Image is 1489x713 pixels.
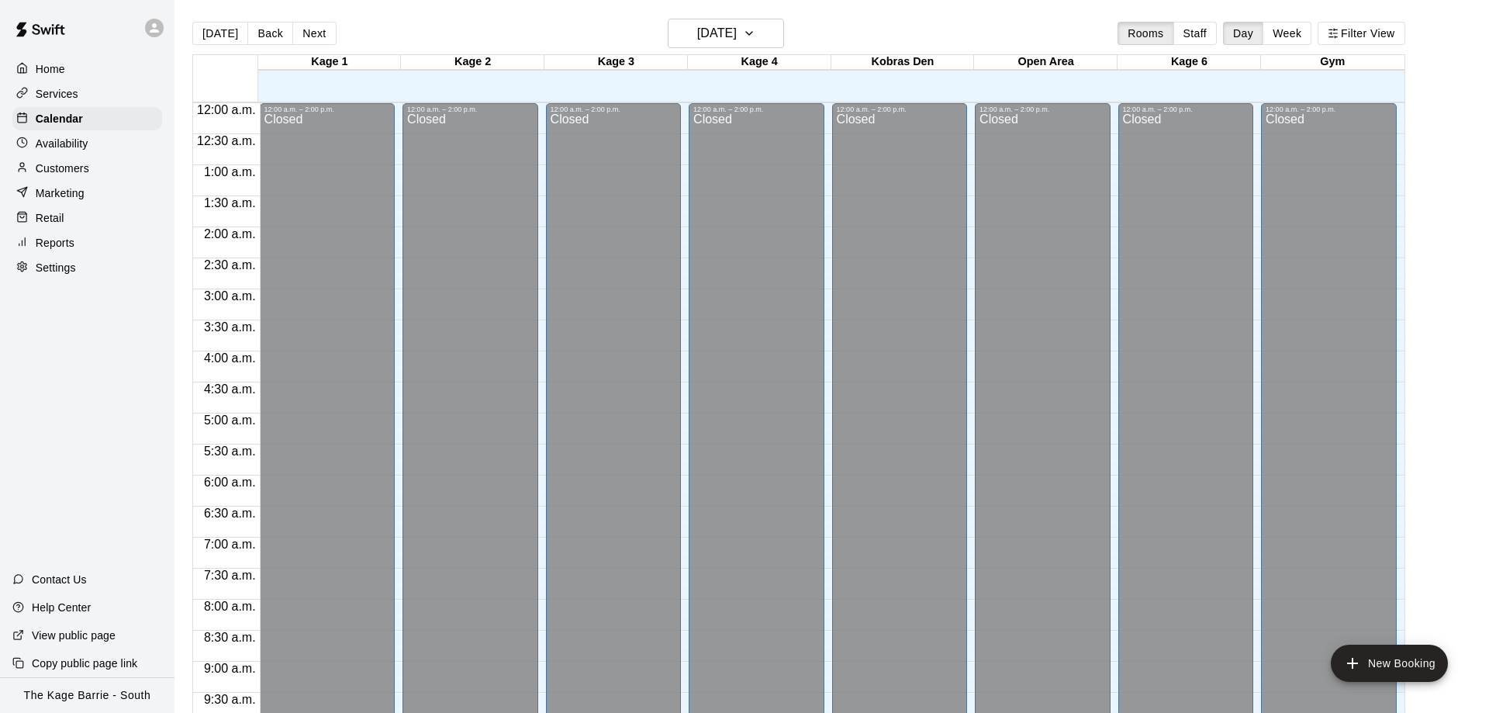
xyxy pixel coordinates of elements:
[36,210,64,226] p: Retail
[12,82,162,106] a: Services
[200,320,260,334] span: 3:30 a.m.
[1266,106,1392,113] div: 12:00 a.m. – 2:00 p.m.
[36,260,76,275] p: Settings
[401,55,544,70] div: Kage 2
[407,106,534,113] div: 12:00 a.m. – 2:00 p.m.
[200,414,260,427] span: 5:00 a.m.
[193,103,260,116] span: 12:00 a.m.
[192,22,248,45] button: [DATE]
[544,55,688,70] div: Kage 3
[36,161,89,176] p: Customers
[1261,55,1404,70] div: Gym
[1173,22,1218,45] button: Staff
[32,628,116,643] p: View public page
[1123,106,1249,113] div: 12:00 a.m. – 2:00 p.m.
[979,106,1106,113] div: 12:00 a.m. – 2:00 p.m.
[200,445,260,458] span: 5:30 a.m.
[36,185,85,201] p: Marketing
[12,157,162,180] a: Customers
[36,136,88,151] p: Availability
[200,538,260,551] span: 7:00 a.m.
[974,55,1118,70] div: Open Area
[36,61,65,77] p: Home
[200,165,260,178] span: 1:00 a.m.
[697,22,737,44] h6: [DATE]
[200,258,260,272] span: 2:30 a.m.
[258,55,402,70] div: Kage 1
[1223,22,1263,45] button: Day
[247,22,293,45] button: Back
[200,631,260,644] span: 8:30 a.m.
[1118,22,1173,45] button: Rooms
[32,572,87,587] p: Contact Us
[12,231,162,254] a: Reports
[831,55,975,70] div: Kobras Den
[688,55,831,70] div: Kage 4
[200,507,260,520] span: 6:30 a.m.
[1318,22,1404,45] button: Filter View
[1331,645,1448,682] button: add
[36,86,78,102] p: Services
[200,289,260,303] span: 3:00 a.m.
[200,227,260,241] span: 2:00 a.m.
[200,476,260,489] span: 6:00 a.m.
[1263,22,1311,45] button: Week
[32,656,137,671] p: Copy public page link
[837,106,963,113] div: 12:00 a.m. – 2:00 p.m.
[36,235,74,251] p: Reports
[292,22,336,45] button: Next
[12,132,162,155] a: Availability
[12,57,162,81] a: Home
[1118,55,1261,70] div: Kage 6
[12,256,162,279] a: Settings
[200,196,260,209] span: 1:30 a.m.
[32,600,91,615] p: Help Center
[200,662,260,675] span: 9:00 a.m.
[12,107,162,130] a: Calendar
[200,693,260,706] span: 9:30 a.m.
[551,106,677,113] div: 12:00 a.m. – 2:00 p.m.
[264,106,391,113] div: 12:00 a.m. – 2:00 p.m.
[668,19,784,48] button: [DATE]
[200,600,260,613] span: 8:00 a.m.
[12,206,162,230] a: Retail
[200,569,260,582] span: 7:30 a.m.
[193,134,260,147] span: 12:30 a.m.
[24,687,151,704] p: The Kage Barrie - South
[36,111,83,126] p: Calendar
[200,351,260,365] span: 4:00 a.m.
[693,106,820,113] div: 12:00 a.m. – 2:00 p.m.
[200,382,260,396] span: 4:30 a.m.
[12,182,162,205] a: Marketing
